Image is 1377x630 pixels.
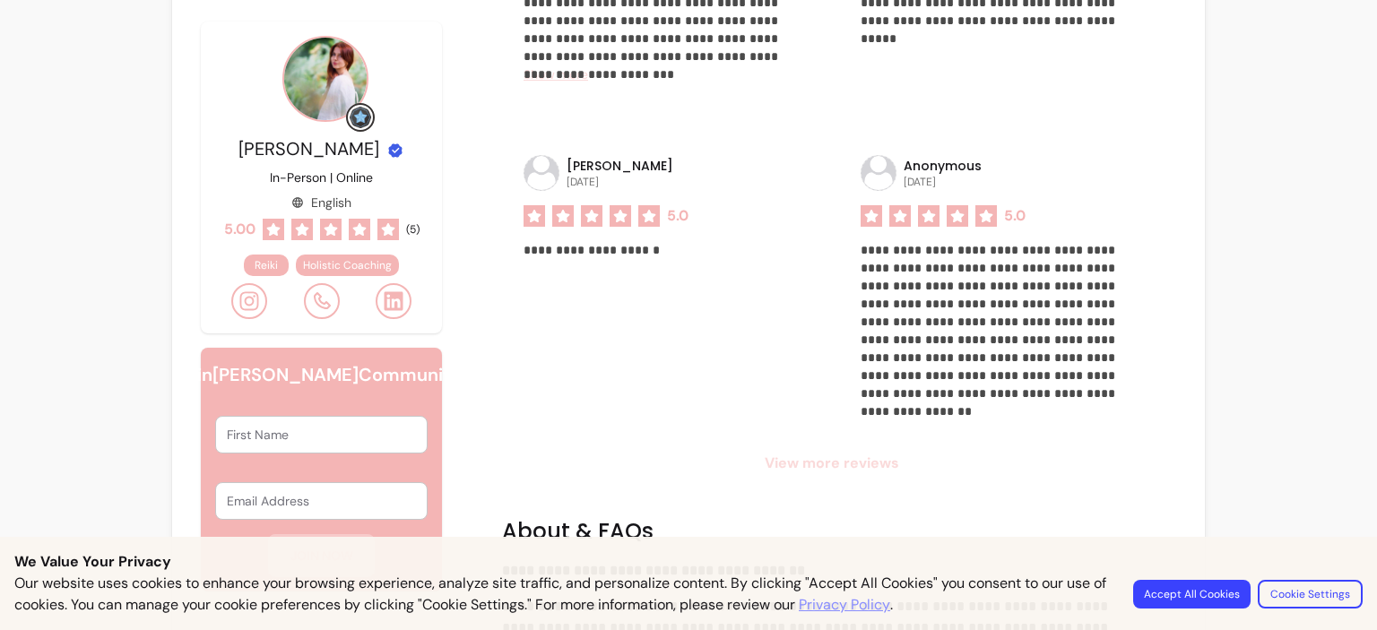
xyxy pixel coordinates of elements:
[799,594,890,616] a: Privacy Policy
[904,175,982,189] p: [DATE]
[14,551,1363,573] p: We Value Your Privacy
[1133,580,1251,608] button: Accept All Cookies
[255,258,278,272] span: Reiki
[667,205,688,227] span: 5.0
[406,222,420,237] span: ( 5 )
[1258,580,1363,608] button: Cookie Settings
[567,175,673,189] p: [DATE]
[238,137,379,160] span: [PERSON_NAME]
[502,453,1162,474] span: View more reviews
[14,573,1112,616] p: Our website uses cookies to enhance your browsing experience, analyze site traffic, and personali...
[227,492,416,510] input: Email Address
[291,194,351,211] div: English
[502,517,1162,546] h2: About & FAQs
[350,107,371,128] img: Grow
[524,156,559,190] img: avatar
[224,219,255,240] span: 5.00
[862,156,896,190] img: avatar
[567,157,673,175] p: [PERSON_NAME]
[1004,205,1026,227] span: 5.0
[270,168,373,186] p: In-Person | Online
[904,157,982,175] p: Anonymous
[303,258,392,272] span: Holistic Coaching
[227,426,416,444] input: First Name
[282,36,368,122] img: Provider image
[177,362,466,387] h6: Join [PERSON_NAME] Community!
